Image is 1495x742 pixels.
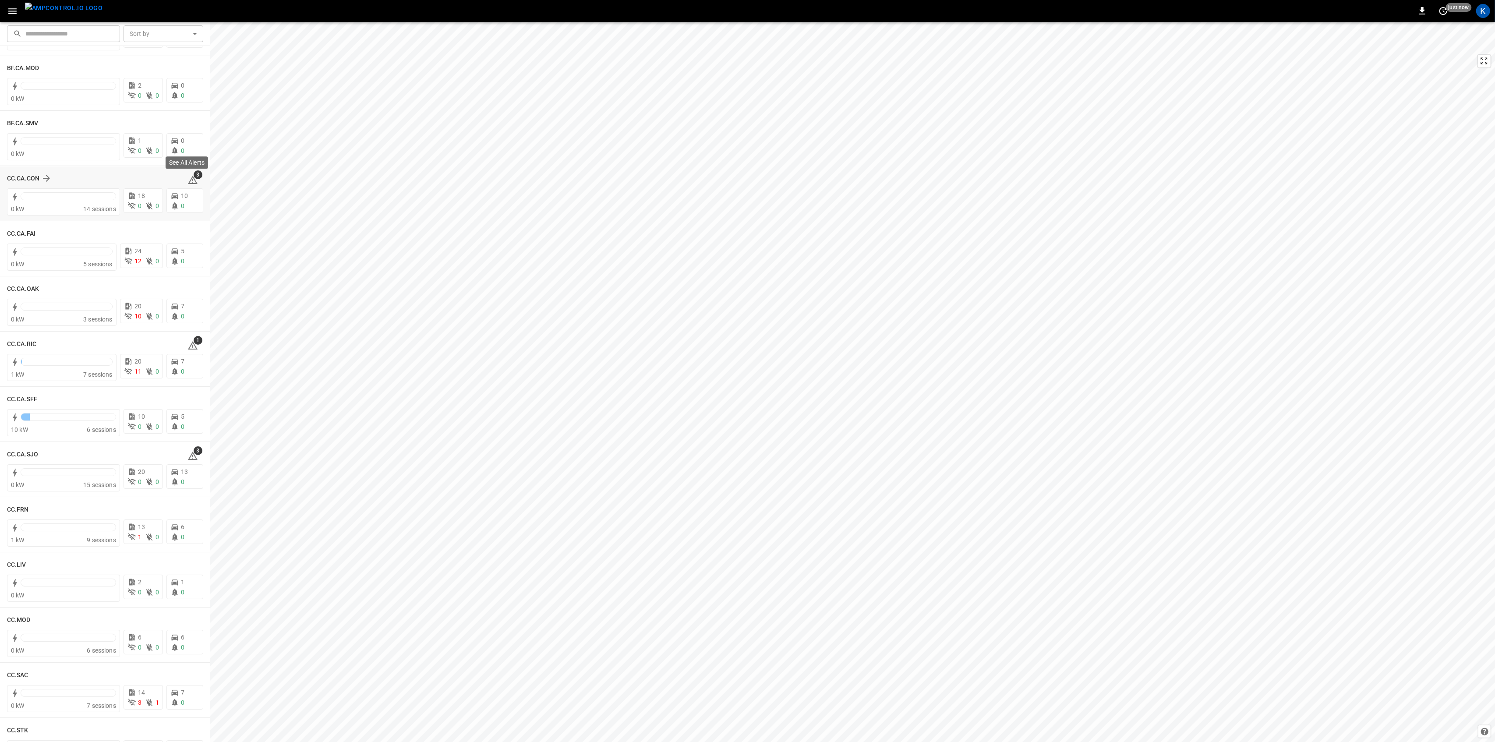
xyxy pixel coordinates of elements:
h6: CC.FRN [7,505,29,515]
span: 0 kW [11,95,25,102]
span: 0 [156,589,159,596]
img: ampcontrol.io logo [25,3,102,14]
span: 10 kW [11,426,28,433]
span: 0 [181,589,184,596]
span: 0 [181,313,184,320]
span: 1 [181,579,184,586]
span: 5 sessions [83,261,113,268]
span: 13 [138,523,145,530]
span: 0 kW [11,592,25,599]
h6: CC.CA.SJO [7,450,38,459]
span: 7 sessions [83,371,113,378]
span: 0 kW [11,647,25,654]
span: 0 [181,258,184,265]
span: 14 sessions [83,205,116,212]
span: 1 kW [11,371,25,378]
span: 0 [156,478,159,485]
span: 0 [181,534,184,541]
h6: BF.CA.SMV [7,119,38,128]
h6: CC.CA.RIC [7,339,36,349]
span: 5 [181,413,184,420]
p: See All Alerts [169,158,205,167]
span: 0 kW [11,316,25,323]
span: 0 [181,699,184,706]
span: 0 [138,478,141,485]
span: 0 [181,137,184,144]
span: 13 [181,468,188,475]
span: 24 [134,247,141,254]
span: 0 [181,478,184,485]
span: 0 kW [11,40,25,47]
span: 6 [138,634,141,641]
span: 0 [156,534,159,541]
h6: CC.CA.CON [7,174,39,184]
span: 0 [181,368,184,375]
span: 3 sessions [83,316,113,323]
span: 6 sessions [87,647,116,654]
span: 0 [156,147,159,154]
h6: CC.CA.FAI [7,229,35,239]
span: 0 [138,423,141,430]
span: 9 sessions [87,537,116,544]
span: 0 kW [11,481,25,488]
span: 0 [156,368,159,375]
span: 11 [134,368,141,375]
span: 10 [134,313,141,320]
span: 7 sessions [87,702,116,709]
span: 3 [138,699,141,706]
span: 0 [181,423,184,430]
span: 18 [138,192,145,199]
h6: CC.SAC [7,671,28,680]
span: 1 [138,534,141,541]
span: 2 [138,82,141,89]
span: 1 kW [11,537,25,544]
span: 0 [181,147,184,154]
span: 0 [138,589,141,596]
span: 15 sessions [83,481,116,488]
span: 0 [156,202,159,209]
span: 0 [138,202,141,209]
span: 0 kW [11,205,25,212]
span: 10 [181,192,188,199]
span: 5 [181,247,184,254]
span: 6 [181,634,184,641]
span: 0 [181,202,184,209]
h6: CC.MOD [7,615,31,625]
h6: CC.CA.OAK [7,284,39,294]
span: 10 [138,413,145,420]
span: just now [1446,3,1472,12]
span: 0 [156,313,159,320]
span: 20 [138,468,145,475]
span: 20 [134,303,141,310]
span: 14 [138,689,145,696]
span: 0 [156,644,159,651]
span: 0 [156,258,159,265]
span: 0 kW [11,261,25,268]
span: 6 [181,523,184,530]
span: 7 [181,689,184,696]
span: 1 [194,336,202,345]
span: 0 [138,92,141,99]
span: 20 [134,358,141,365]
h6: CC.STK [7,726,28,735]
div: profile-icon [1476,4,1490,18]
span: 7 [181,358,184,365]
span: 7 [181,303,184,310]
span: 0 [156,423,159,430]
span: 0 [181,82,184,89]
span: 0 kW [11,702,25,709]
span: 0 [181,92,184,99]
span: 0 [156,92,159,99]
span: 12 [134,258,141,265]
span: 0 [138,644,141,651]
span: 0 kW [11,150,25,157]
button: set refresh interval [1436,4,1450,18]
h6: CC.LIV [7,560,26,570]
span: 2 [138,579,141,586]
span: 1 [138,137,141,144]
h6: CC.CA.SFF [7,395,37,404]
span: 1 [156,699,159,706]
span: 6 sessions [87,426,116,433]
span: 0 [138,147,141,154]
h6: BF.CA.MOD [7,64,39,73]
